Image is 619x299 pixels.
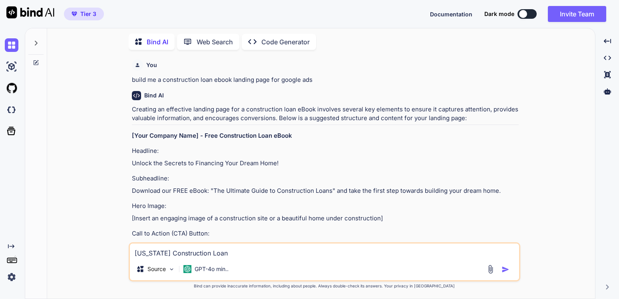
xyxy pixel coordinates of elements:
textarea: [US_STATE] Construction Loan [130,244,519,258]
p: GPT-4o min.. [195,265,229,273]
p: Bind can provide inaccurate information, including about people. Always double-check its answers.... [129,283,520,289]
p: Code Generator [261,37,310,47]
h4: Hero Image: [132,202,519,211]
p: Creating an effective landing page for a construction loan eBook involves several key elements to... [132,105,519,123]
img: chat [5,38,18,52]
img: ai-studio [5,60,18,73]
img: premium [72,12,77,16]
img: Bind AI [6,6,54,18]
p: Download our FREE eBook: "The Ultimate Guide to Construction Loans" and take the first step towar... [132,186,519,196]
strong: Get Your Free eBook Now! [132,242,209,249]
p: [Insert an engaging image of a construction site or a beautiful home under construction] [132,214,519,223]
h4: Subheadline: [132,174,519,183]
button: Documentation [430,10,472,18]
h6: You [146,61,157,69]
img: settings [5,270,18,284]
img: attachment [486,265,495,274]
h6: Bind AI [144,91,164,99]
p: Unlock the Secrets to Financing Your Dream Home! [132,159,519,168]
button: Invite Team [548,6,606,22]
h3: [Your Company Name] - Free Construction Loan eBook [132,131,519,141]
img: GPT-4o mini [183,265,191,273]
span: Dark mode [484,10,514,18]
p: [Button] [132,242,519,251]
h4: Call to Action (CTA) Button: [132,229,519,238]
p: Web Search [197,37,233,47]
p: Source [147,265,166,273]
img: icon [502,265,510,273]
p: Bind AI [147,37,168,47]
span: Documentation [430,11,472,18]
img: githubLight [5,81,18,95]
img: Pick Models [168,266,175,273]
h4: Headline: [132,147,519,156]
p: build me a construction loan ebook landing page for google ads [132,75,519,85]
img: darkCloudIdeIcon [5,103,18,117]
button: premiumTier 3 [64,8,104,20]
span: Tier 3 [80,10,96,18]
